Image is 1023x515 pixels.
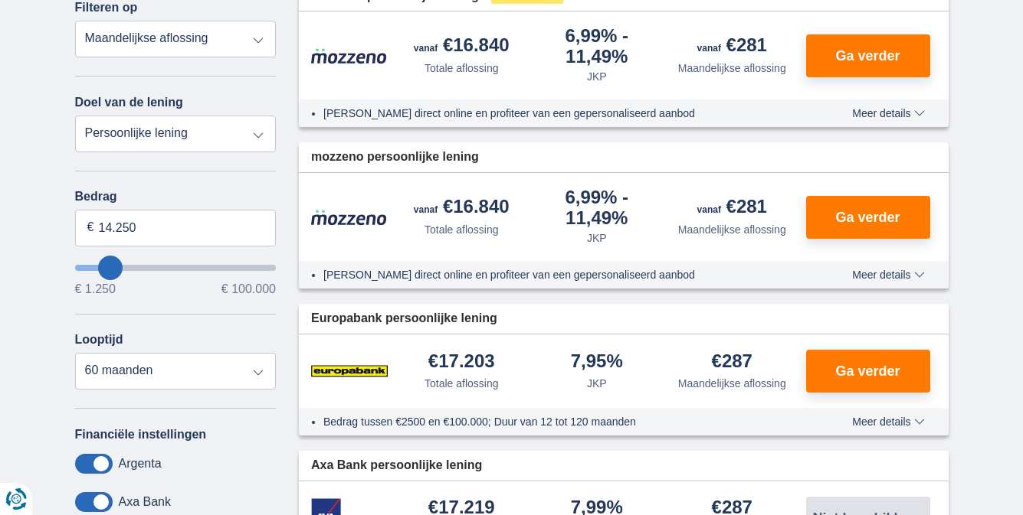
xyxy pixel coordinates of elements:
span: € 1.250 [75,283,116,295]
span: Meer details [852,416,924,427]
span: € 100.000 [221,283,276,295]
button: Meer details [841,269,936,281]
li: Bedrag tussen €2500 en €100.000; Duur van 12 tot 120 maanden [323,414,796,429]
div: Totale aflossing [425,222,499,237]
img: product.pl.alt Mozzeno [311,209,388,226]
div: 7,95% [571,352,623,373]
div: Totale aflossing [425,376,499,391]
button: Ga verder [806,34,930,77]
div: 6,99% [536,27,659,66]
span: mozzeno persoonlijke lening [311,148,479,166]
div: JKP [587,230,607,246]
div: JKP [587,69,607,84]
span: Europabank persoonlijke lening [311,310,497,328]
span: Ga verder [835,49,900,63]
label: Financiële instellingen [75,428,207,442]
img: product.pl.alt Europabank [311,352,388,390]
div: €17.203 [428,352,495,373]
div: €16.840 [414,36,510,57]
button: Ga verder [806,350,930,393]
span: Ga verder [835,364,900,378]
span: Meer details [852,269,924,280]
input: wantToBorrow [75,265,277,271]
button: Meer details [841,107,936,119]
img: product.pl.alt Mozzeno [311,47,388,64]
label: Bedrag [75,190,277,204]
span: Ga verder [835,210,900,224]
button: Ga verder [806,196,930,239]
li: [PERSON_NAME] direct online en profiteer van een gepersonaliseerd aanbod [323,267,796,282]
div: Totale aflossing [425,60,499,76]
label: Axa Bank [119,495,171,509]
div: 6,99% [536,188,659,227]
button: Meer details [841,416,936,428]
label: Doel van de lening [75,96,183,109]
span: Meer details [852,108,924,119]
div: Maandelijkse aflossing [678,376,786,391]
span: € [87,219,94,236]
div: €281 [697,36,767,57]
span: Axa Bank persoonlijke lening [311,457,482,474]
label: Argenta [119,457,162,471]
div: €281 [697,197,767,219]
label: Looptijd [75,333,123,347]
div: €16.840 [414,197,510,219]
div: €287 [712,352,752,373]
div: Maandelijkse aflossing [678,222,786,237]
div: Maandelijkse aflossing [678,60,786,76]
label: Filteren op [75,1,138,15]
li: [PERSON_NAME] direct online en profiteer van een gepersonaliseerd aanbod [323,106,796,121]
div: JKP [587,376,607,391]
